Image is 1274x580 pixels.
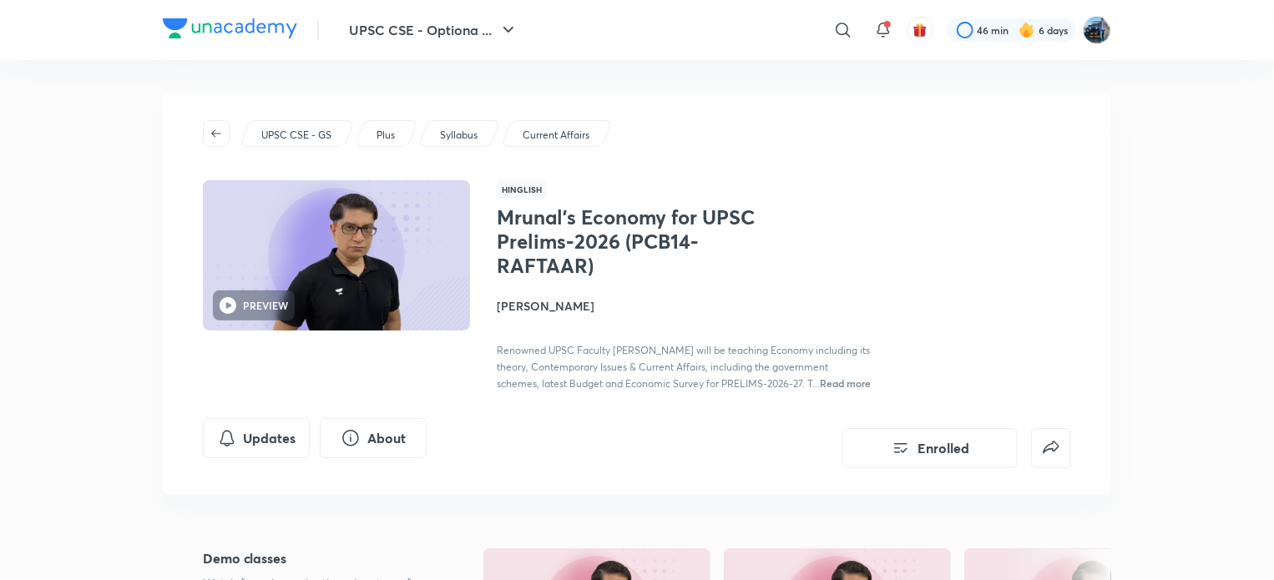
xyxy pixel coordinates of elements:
h1: Mrunal’s Economy for UPSC Prelims-2026 (PCB14-RAFTAAR) [497,205,770,277]
span: Read more [820,376,871,390]
img: avatar [913,23,928,38]
span: Renowned UPSC Faculty [PERSON_NAME] will be teaching Economy including its theory, Contemporary I... [497,344,870,390]
p: Current Affairs [523,128,589,143]
img: I A S babu [1083,16,1111,44]
p: UPSC CSE - GS [261,128,331,143]
button: About [320,418,427,458]
h4: [PERSON_NAME] [497,297,871,315]
img: Company Logo [163,18,297,38]
button: UPSC CSE - Optiona ... [339,13,528,47]
a: Company Logo [163,18,297,43]
p: Plus [377,128,395,143]
button: avatar [907,17,933,43]
a: Current Affairs [520,128,593,143]
button: Enrolled [842,428,1018,468]
h5: Demo classes [203,548,430,568]
img: streak [1019,22,1035,38]
button: false [1031,428,1071,468]
span: Hinglish [497,180,547,199]
a: UPSC CSE - GS [259,128,335,143]
img: Thumbnail [200,179,473,332]
a: Plus [374,128,398,143]
button: Updates [203,418,310,458]
a: Syllabus [437,128,481,143]
h6: PREVIEW [243,298,288,313]
p: Syllabus [440,128,478,143]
